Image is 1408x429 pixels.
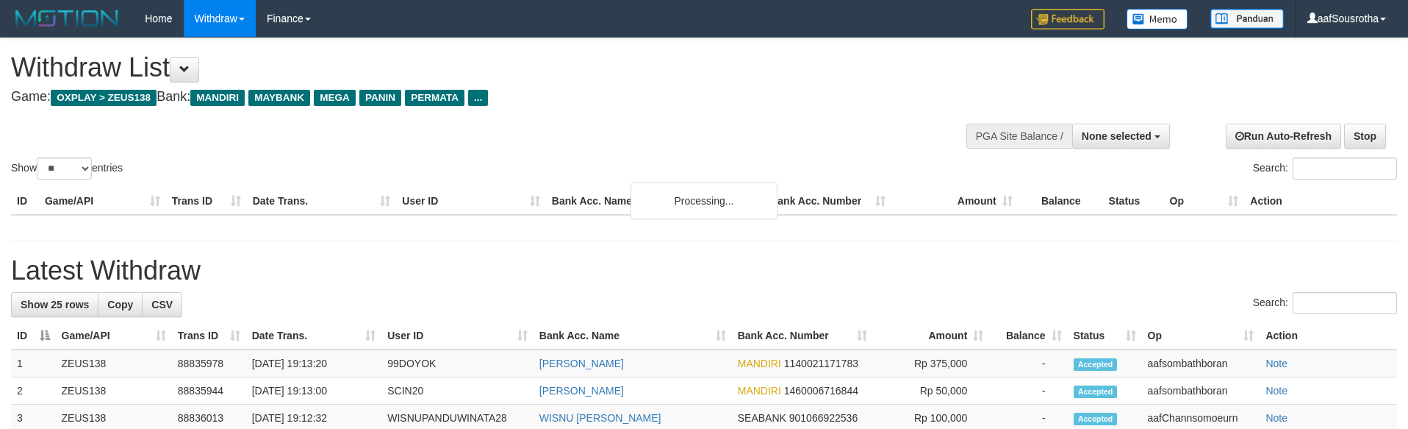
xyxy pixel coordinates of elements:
td: - [989,377,1067,405]
td: - [989,350,1067,377]
th: ID [11,188,39,215]
h1: Latest Withdraw [11,256,1397,286]
a: WISNU [PERSON_NAME] [539,412,661,424]
label: Search: [1253,292,1397,314]
span: Copy 1140021171783 to clipboard [784,358,858,369]
a: Note [1265,412,1287,424]
th: Status [1103,188,1164,215]
th: Trans ID [166,188,247,215]
button: None selected [1072,124,1170,149]
span: Copy 1460006716844 to clipboard [784,385,858,397]
a: Note [1265,358,1287,369]
span: CSV [151,299,173,311]
h4: Game: Bank: [11,90,924,104]
span: PANIN [359,90,401,106]
a: Run Auto-Refresh [1226,124,1341,149]
th: User ID: activate to sort column ascending [381,322,534,350]
label: Show entries [11,157,123,180]
th: Amount [891,188,1019,215]
td: 99DOYOK [381,350,534,377]
span: MAYBANK [248,90,310,106]
span: Copy 901066922536 to clipboard [789,412,858,424]
span: OXPLAY > ZEUS138 [51,90,157,106]
span: None selected [1082,130,1152,142]
th: Action [1260,322,1397,350]
a: [PERSON_NAME] [539,358,624,369]
a: [PERSON_NAME] [539,385,624,397]
th: User ID [396,188,546,215]
td: 88835944 [172,377,246,405]
span: SEABANK [738,412,786,424]
td: aafsombathboran [1142,377,1260,405]
td: Rp 50,000 [873,377,990,405]
th: Date Trans. [247,188,397,215]
span: Accepted [1074,413,1118,425]
td: 88835978 [172,350,246,377]
th: Amount: activate to sort column ascending [873,322,990,350]
th: Trans ID: activate to sort column ascending [172,322,246,350]
td: ZEUS138 [56,377,172,405]
a: CSV [142,292,182,317]
th: Action [1244,188,1397,215]
span: MANDIRI [738,358,781,369]
a: Note [1265,385,1287,397]
span: MANDIRI [738,385,781,397]
a: Show 25 rows [11,292,98,317]
span: Show 25 rows [21,299,89,311]
h1: Withdraw List [11,53,924,82]
th: Status: activate to sort column ascending [1068,322,1142,350]
a: Stop [1344,124,1386,149]
span: ... [468,90,488,106]
td: ZEUS138 [56,350,172,377]
span: PERMATA [405,90,464,106]
td: Rp 375,000 [873,350,990,377]
img: panduan.png [1210,9,1284,29]
select: Showentries [37,157,92,180]
td: 1 [11,350,56,377]
th: Balance [1019,188,1103,215]
div: Processing... [631,182,777,219]
input: Search: [1293,157,1397,180]
th: Bank Acc. Name: activate to sort column ascending [534,322,732,350]
a: Copy [98,292,143,317]
div: PGA Site Balance / [966,124,1072,149]
th: Game/API [39,188,166,215]
img: Feedback.jpg [1031,9,1105,29]
th: ID: activate to sort column descending [11,322,56,350]
span: MANDIRI [190,90,245,106]
img: Button%20Memo.svg [1127,9,1188,29]
th: Date Trans.: activate to sort column ascending [246,322,382,350]
span: Accepted [1074,358,1118,371]
img: MOTION_logo.png [11,7,123,29]
td: 2 [11,377,56,405]
th: Balance: activate to sort column ascending [989,322,1067,350]
th: Bank Acc. Name [546,188,764,215]
span: Copy [107,299,133,311]
th: Bank Acc. Number [764,188,891,215]
th: Op [1164,188,1245,215]
td: SCIN20 [381,377,534,405]
td: [DATE] 19:13:00 [246,377,382,405]
td: aafsombathboran [1142,350,1260,377]
td: [DATE] 19:13:20 [246,350,382,377]
th: Op: activate to sort column ascending [1142,322,1260,350]
th: Bank Acc. Number: activate to sort column ascending [732,322,873,350]
th: Game/API: activate to sort column ascending [56,322,172,350]
span: Accepted [1074,386,1118,398]
input: Search: [1293,292,1397,314]
span: MEGA [314,90,356,106]
label: Search: [1253,157,1397,180]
